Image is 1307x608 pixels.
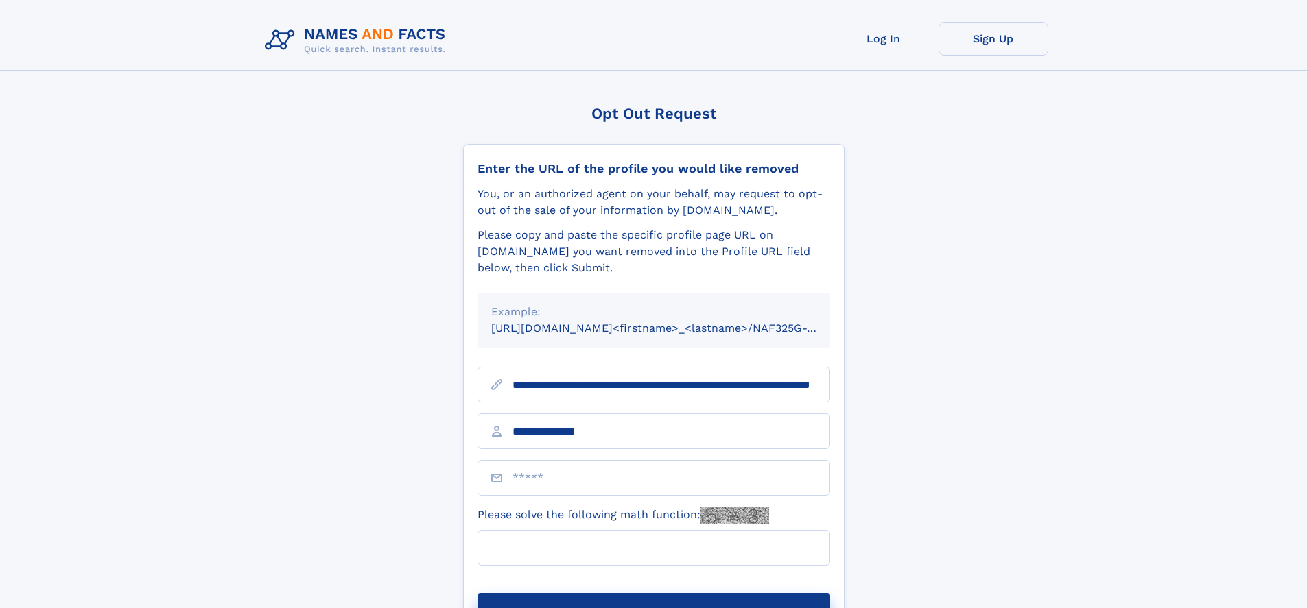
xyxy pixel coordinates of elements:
[478,186,830,219] div: You, or an authorized agent on your behalf, may request to opt-out of the sale of your informatio...
[939,22,1048,56] a: Sign Up
[829,22,939,56] a: Log In
[478,507,769,524] label: Please solve the following math function:
[478,161,830,176] div: Enter the URL of the profile you would like removed
[491,304,816,320] div: Example:
[491,321,856,335] small: [URL][DOMAIN_NAME]<firstname>_<lastname>/NAF325G-xxxxxxxx
[259,22,457,59] img: Logo Names and Facts
[463,105,845,122] div: Opt Out Request
[478,227,830,276] div: Please copy and paste the specific profile page URL on [DOMAIN_NAME] you want removed into the Pr...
